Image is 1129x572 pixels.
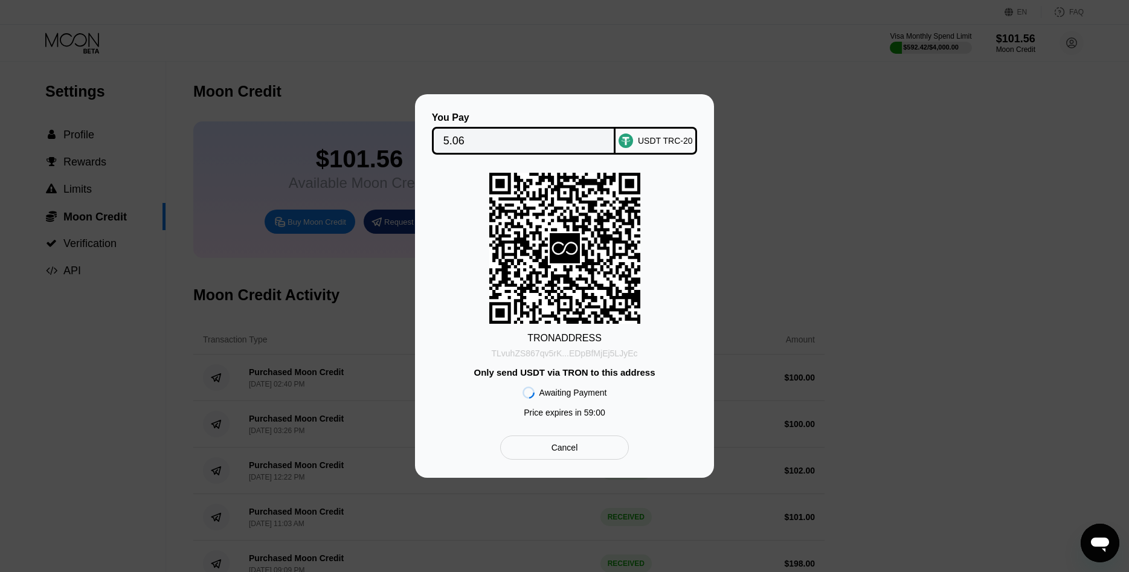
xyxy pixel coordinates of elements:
[584,408,605,417] span: 59 : 00
[432,112,616,123] div: You Pay
[492,349,638,358] div: TLvuhZS867qv5rK...EDpBfMjEj5LJyEc
[492,344,638,358] div: TLvuhZS867qv5rK...EDpBfMjEj5LJyEc
[527,333,602,344] div: TRON ADDRESS
[474,367,655,378] div: Only send USDT via TRON to this address
[500,435,629,460] div: Cancel
[524,408,605,417] div: Price expires in
[1081,524,1119,562] iframe: Button to launch messaging window
[638,136,693,146] div: USDT TRC-20
[552,442,578,453] div: Cancel
[539,388,607,397] div: Awaiting Payment
[433,112,696,155] div: You PayUSDT TRC-20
